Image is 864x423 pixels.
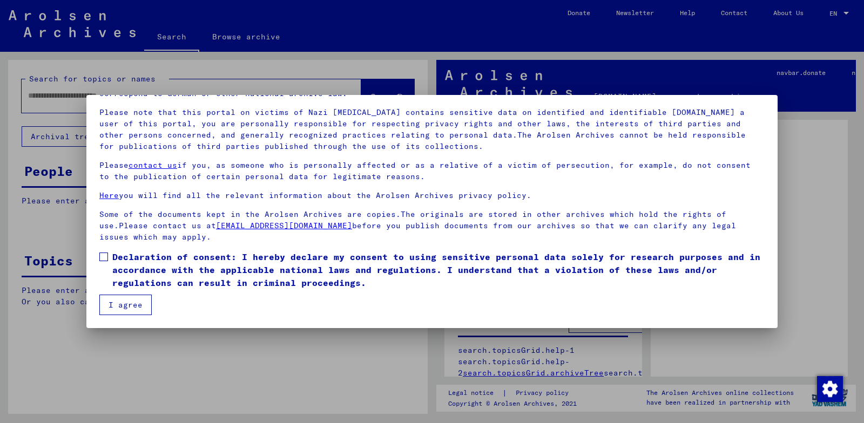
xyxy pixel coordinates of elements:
p: Please if you, as someone who is personally affected or as a relative of a victim of persecution,... [99,160,765,182]
p: Some of the documents kept in the Arolsen Archives are copies.The originals are stored in other a... [99,209,765,243]
a: [EMAIL_ADDRESS][DOMAIN_NAME] [216,221,352,230]
a: Here [99,190,119,200]
span: Declaration of consent: I hereby declare my consent to using sensitive personal data solely for r... [112,250,765,289]
p: Please note that this portal on victims of Nazi [MEDICAL_DATA] contains sensitive data on identif... [99,107,765,152]
p: you will find all the relevant information about the Arolsen Archives privacy policy. [99,190,765,201]
a: contact us [129,160,177,170]
button: I agree [99,295,152,315]
img: Change consent [817,376,843,402]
